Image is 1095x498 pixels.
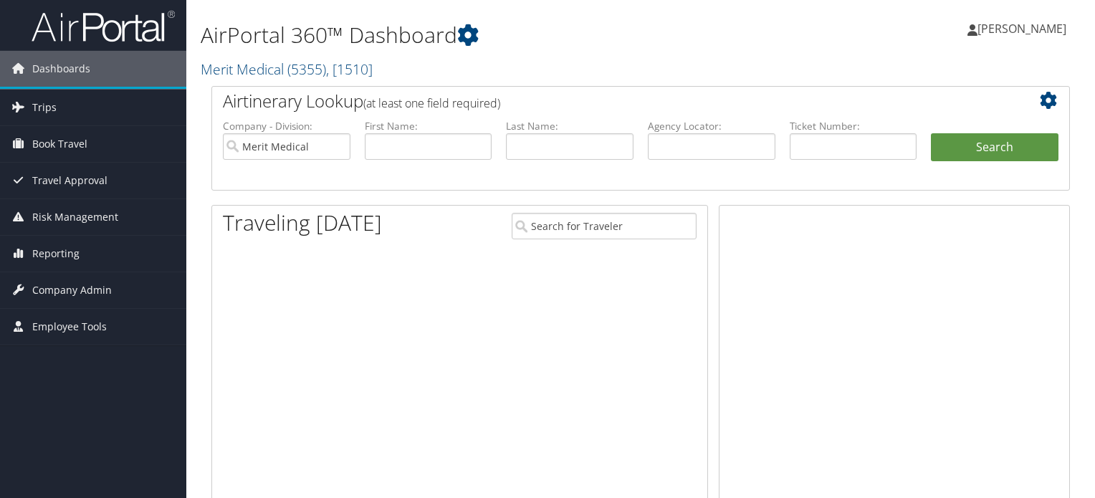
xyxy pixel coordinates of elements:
[287,59,326,79] span: ( 5355 )
[32,90,57,125] span: Trips
[648,119,775,133] label: Agency Locator:
[32,199,118,235] span: Risk Management
[977,21,1066,37] span: [PERSON_NAME]
[32,163,107,198] span: Travel Approval
[32,236,80,272] span: Reporting
[512,213,697,239] input: Search for Traveler
[201,20,788,50] h1: AirPortal 360™ Dashboard
[790,119,917,133] label: Ticket Number:
[32,126,87,162] span: Book Travel
[223,119,350,133] label: Company - Division:
[931,133,1058,162] button: Search
[365,119,492,133] label: First Name:
[201,59,373,79] a: Merit Medical
[223,89,987,113] h2: Airtinerary Lookup
[506,119,633,133] label: Last Name:
[32,51,90,87] span: Dashboards
[967,7,1081,50] a: [PERSON_NAME]
[223,208,382,238] h1: Traveling [DATE]
[363,95,500,111] span: (at least one field required)
[32,9,175,43] img: airportal-logo.png
[326,59,373,79] span: , [ 1510 ]
[32,309,107,345] span: Employee Tools
[32,272,112,308] span: Company Admin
